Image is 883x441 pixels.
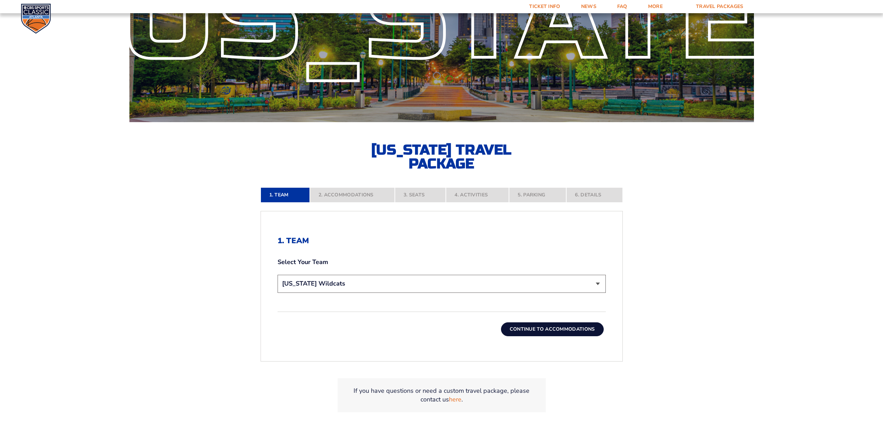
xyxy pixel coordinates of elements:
h2: [US_STATE] Travel Package [365,143,518,171]
img: CBS Sports Classic [21,3,51,34]
label: Select Your Team [278,258,606,266]
p: If you have questions or need a custom travel package, please contact us . [346,387,537,404]
a: here [449,395,461,404]
button: Continue To Accommodations [501,322,604,336]
h2: 1. Team [278,236,606,245]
